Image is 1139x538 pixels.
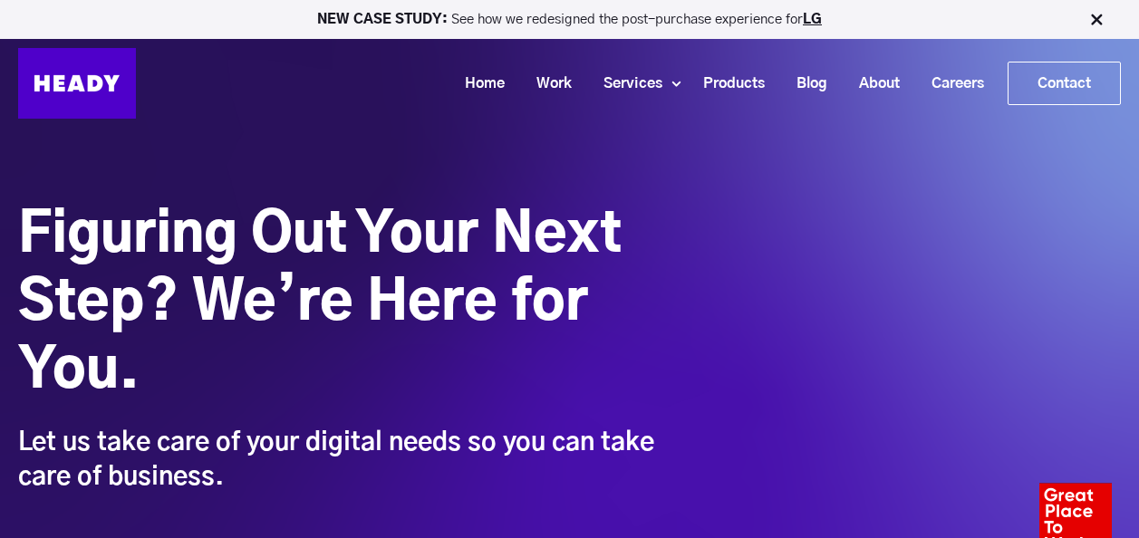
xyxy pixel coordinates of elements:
a: Careers [909,67,993,101]
img: Close Bar [1087,11,1105,29]
a: Products [681,67,774,101]
a: LG [803,13,822,26]
div: Let us take care of your digital needs so you can take care of business. [18,426,661,495]
img: Heady_Logo_Web-01 (1) [18,48,136,119]
a: Services [581,67,671,101]
h1: Figuring Out Your Next Step? We’re Here for You. [18,202,661,406]
p: See how we redesigned the post-purchase experience for [8,13,1131,26]
div: Navigation Menu [154,62,1121,105]
a: Contact [1009,62,1120,104]
a: About [836,67,909,101]
strong: NEW CASE STUDY: [317,13,451,26]
a: Blog [774,67,836,101]
a: Work [514,67,581,101]
a: Home [442,67,514,101]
